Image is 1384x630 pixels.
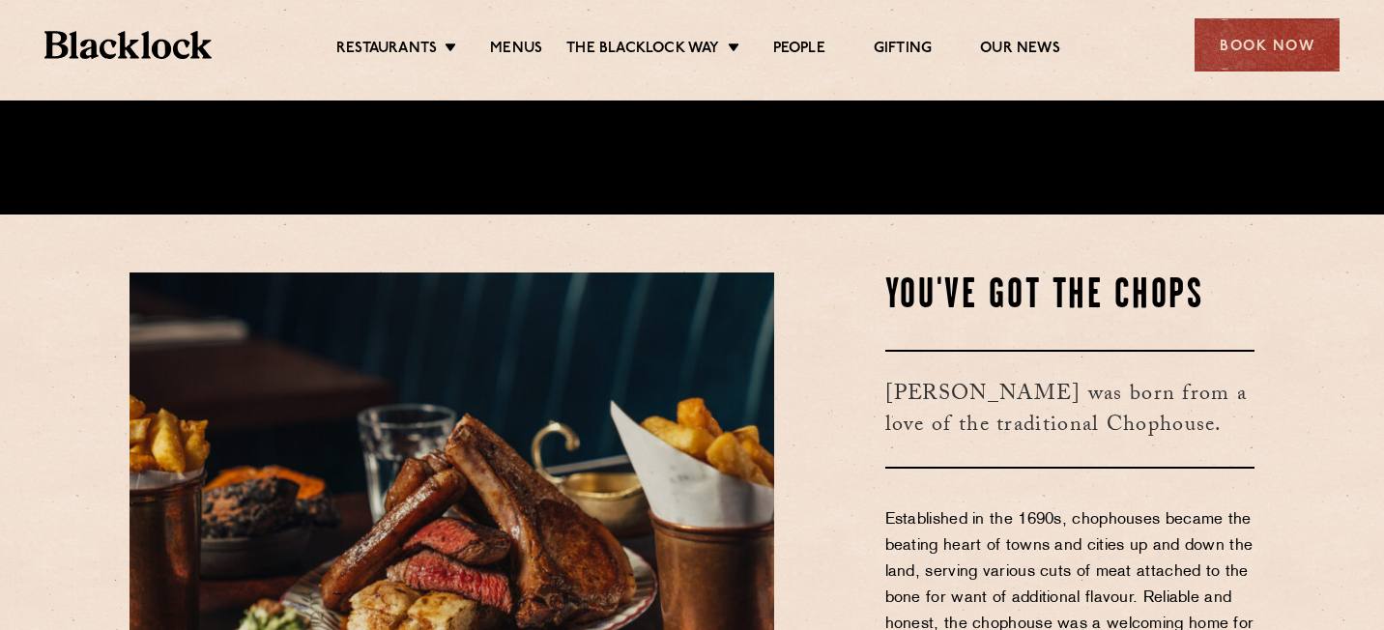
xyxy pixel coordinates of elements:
[885,350,1255,469] h3: [PERSON_NAME] was born from a love of the traditional Chophouse.
[1195,18,1340,72] div: Book Now
[566,40,719,61] a: The Blacklock Way
[490,40,542,61] a: Menus
[336,40,437,61] a: Restaurants
[44,31,212,59] img: BL_Textured_Logo-footer-cropped.svg
[980,40,1060,61] a: Our News
[885,272,1255,321] h2: You've Got The Chops
[874,40,932,61] a: Gifting
[773,40,825,61] a: People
